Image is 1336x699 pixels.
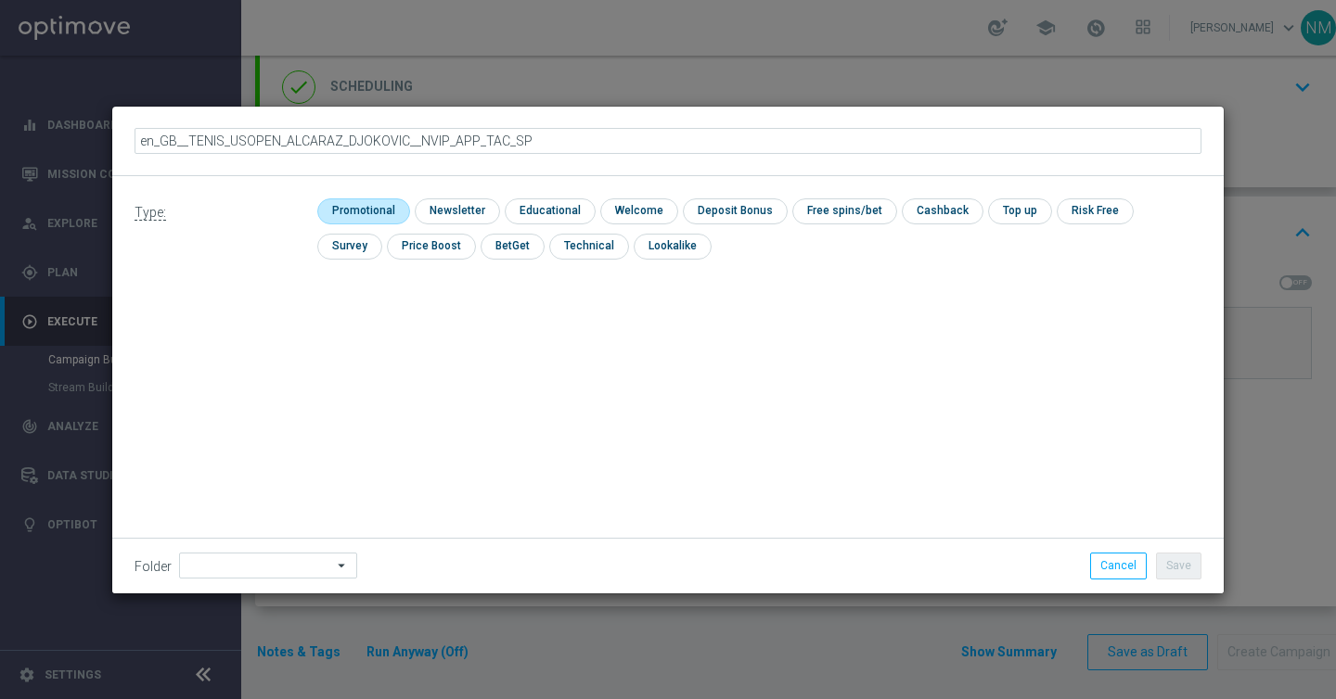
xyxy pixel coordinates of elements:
button: Save [1156,553,1201,578]
i: arrow_drop_down [333,553,352,578]
span: Type: [135,205,166,221]
button: Cancel [1090,553,1147,578]
input: New Action [135,128,1201,154]
label: Folder [135,559,172,575]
